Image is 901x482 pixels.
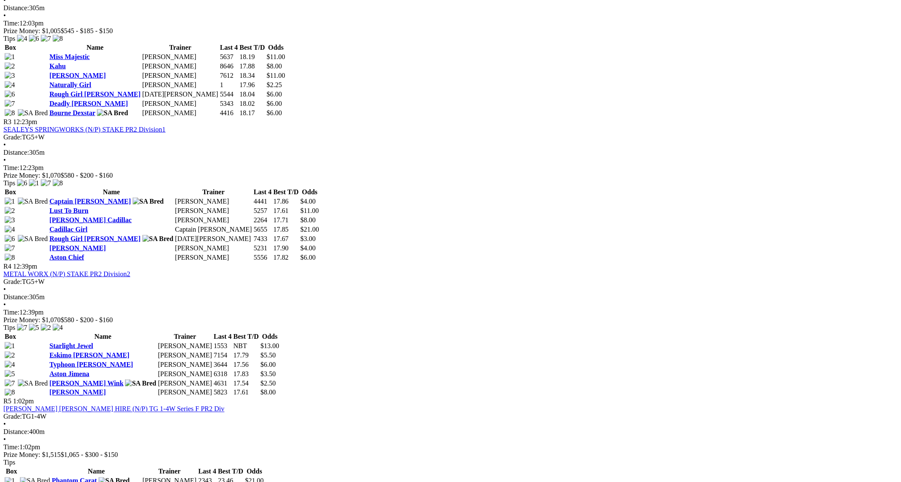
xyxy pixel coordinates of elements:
[49,91,140,98] a: Rough Girl [PERSON_NAME]
[5,81,15,89] img: 4
[49,53,90,60] a: Miss Majestic
[175,216,253,224] td: [PERSON_NAME]
[175,235,253,243] td: [DATE][PERSON_NAME]
[219,81,238,89] td: 1
[3,172,898,179] div: Prize Money: $1,070
[158,388,213,397] td: [PERSON_NAME]
[261,380,276,387] span: $2.50
[219,43,238,52] th: Last 4
[3,263,11,270] span: R4
[3,278,898,286] div: TG5+W
[5,333,16,340] span: Box
[29,179,39,187] img: 1
[13,398,34,405] span: 1:02pm
[213,388,232,397] td: 5823
[175,253,253,262] td: [PERSON_NAME]
[49,188,173,196] th: Name
[219,99,238,108] td: 5343
[3,118,11,125] span: R3
[3,309,898,316] div: 12:39pm
[5,370,15,378] img: 5
[29,35,39,43] img: 6
[213,370,232,378] td: 6318
[5,53,15,61] img: 1
[49,244,105,252] a: [PERSON_NAME]
[273,216,299,224] td: 17.71
[267,91,282,98] span: $6.00
[3,293,29,301] span: Distance:
[175,207,253,215] td: [PERSON_NAME]
[5,235,15,243] img: 6
[3,444,898,451] div: 1:02pm
[239,99,265,108] td: 18.02
[213,342,232,350] td: 1553
[3,35,15,42] span: Tips
[3,126,165,133] a: SEALEYS SPRINGWORKS (N/P) STAKE PR2 Division1
[266,43,285,52] th: Odds
[3,27,898,35] div: Prize Money: $1,005
[18,109,48,117] img: SA Bred
[3,20,20,27] span: Time:
[267,109,282,116] span: $6.00
[49,207,88,214] a: Lust To Burn
[253,235,272,243] td: 7433
[261,342,279,349] span: $13.00
[61,316,113,323] span: $580 - $200 - $160
[5,342,15,350] img: 1
[41,324,51,332] img: 2
[61,451,118,459] span: $1,065 - $300 - $150
[3,141,6,148] span: •
[213,360,232,369] td: 3644
[3,451,898,459] div: Prize Money: $1,515
[3,459,15,466] span: Tips
[213,332,232,341] th: Last 4
[3,4,29,11] span: Distance:
[158,342,213,350] td: [PERSON_NAME]
[3,286,6,293] span: •
[142,235,173,243] img: SA Bred
[239,62,265,71] td: 17.88
[300,188,319,196] th: Odds
[261,389,276,396] span: $8.00
[219,53,238,61] td: 5637
[6,468,17,475] span: Box
[18,380,48,387] img: SA Bred
[261,370,276,377] span: $3.50
[158,351,213,360] td: [PERSON_NAME]
[3,164,898,172] div: 12:23pm
[239,109,265,117] td: 18.17
[5,207,15,215] img: 2
[253,207,272,215] td: 5257
[5,226,15,233] img: 4
[239,43,265,52] th: Best T/D
[3,4,898,12] div: 305m
[142,62,219,71] td: [PERSON_NAME]
[53,35,63,43] img: 8
[49,235,140,242] a: Rough Girl [PERSON_NAME]
[3,278,22,285] span: Grade:
[213,379,232,388] td: 4631
[5,352,15,359] img: 2
[300,216,315,224] span: $8.00
[3,133,898,141] div: TG5+W
[233,332,259,341] th: Best T/D
[233,351,259,360] td: 17.79
[3,270,130,278] a: METAL WORX (N/P) STAKE PR2 Division2
[3,149,898,156] div: 305m
[3,436,6,443] span: •
[5,44,16,51] span: Box
[18,198,48,205] img: SA Bred
[219,90,238,99] td: 5544
[3,413,898,421] div: TG1-4W
[5,254,15,261] img: 8
[219,109,238,117] td: 4416
[3,428,29,436] span: Distance:
[49,109,95,116] a: Bourne Dexstar
[125,380,156,387] img: SA Bred
[5,389,15,397] img: 8
[267,100,282,107] span: $6.00
[3,405,225,413] a: [PERSON_NAME] [PERSON_NAME] HIRE (N/P) TG 1-4W Series F PR2 Div
[142,43,219,52] th: Trainer
[13,263,37,270] span: 12:39pm
[158,332,213,341] th: Trainer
